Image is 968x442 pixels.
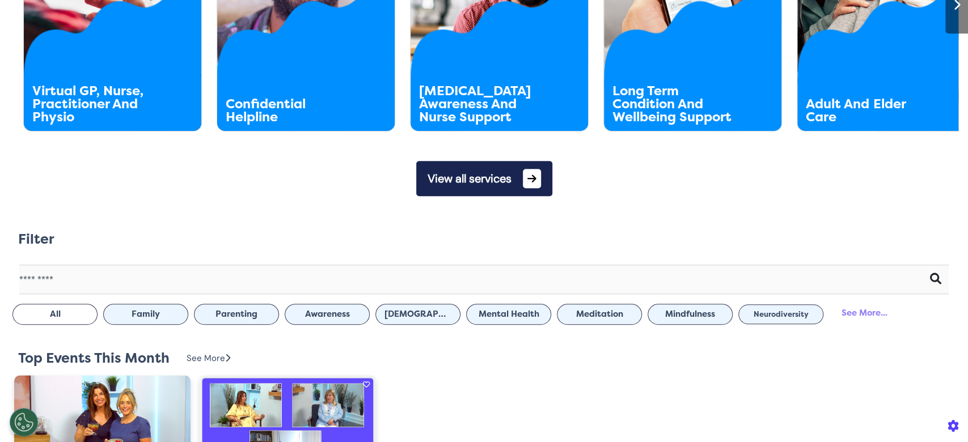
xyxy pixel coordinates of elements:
button: [DEMOGRAPHIC_DATA] Health [375,304,460,325]
div: [MEDICAL_DATA] Awareness And Nurse Support [419,84,543,124]
button: Family [103,304,188,325]
div: Virtual GP, Nurse, Practitioner And Physio [32,84,157,124]
button: Mindfulness [648,304,733,325]
button: Awareness [285,304,370,325]
button: Parenting [194,304,279,325]
button: Mental Health [466,304,551,325]
button: Open Preferences [10,408,38,436]
button: All [12,304,98,325]
button: Neurodiversity [738,304,823,324]
h2: Filter [18,231,54,248]
div: See More [187,352,230,365]
button: View all services [416,161,552,196]
div: See More... [829,303,900,324]
div: Adult And Elder Care [806,97,930,124]
div: Confidential Helpline [226,97,350,124]
button: Meditation [557,304,642,325]
h2: Top Events This Month [18,350,170,367]
div: Long Term Condition And Wellbeing Support [612,84,737,124]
